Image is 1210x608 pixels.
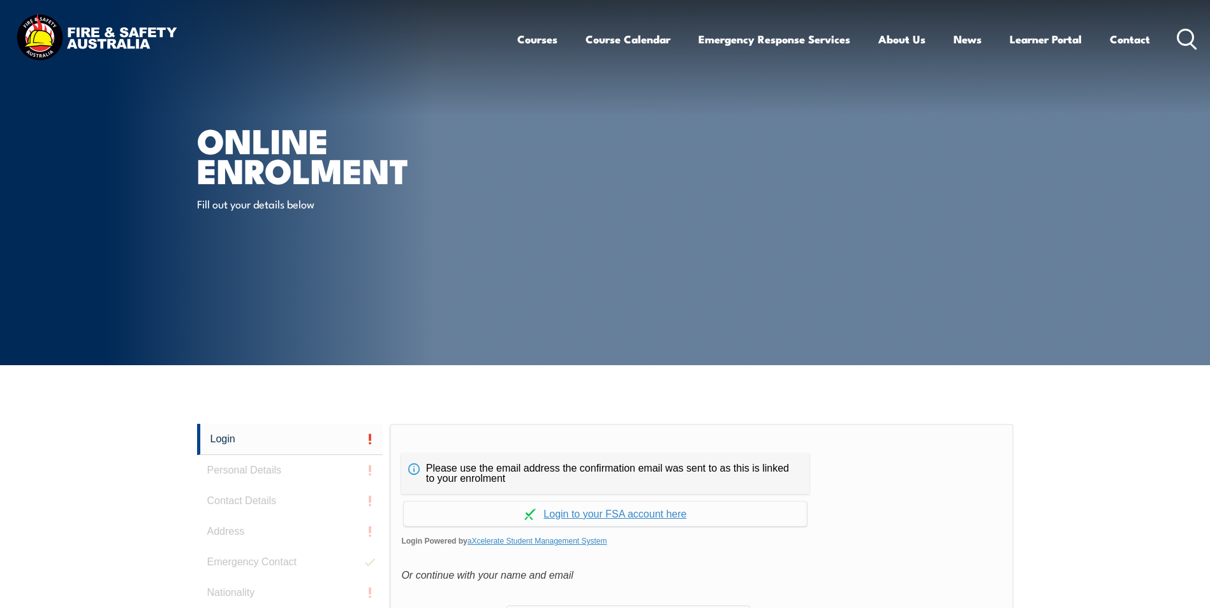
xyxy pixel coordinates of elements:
[954,22,982,56] a: News
[586,22,670,56] a: Course Calendar
[1010,22,1082,56] a: Learner Portal
[197,125,512,184] h1: Online Enrolment
[878,22,926,56] a: About Us
[401,532,1001,551] span: Login Powered by
[517,22,557,56] a: Courses
[401,566,1001,585] div: Or continue with your name and email
[468,537,607,546] a: aXcelerate Student Management System
[698,22,850,56] a: Emergency Response Services
[524,509,536,520] img: Log in withaxcelerate
[1110,22,1150,56] a: Contact
[197,196,430,211] p: Fill out your details below
[197,424,383,455] a: Login
[401,453,809,494] div: Please use the email address the confirmation email was sent to as this is linked to your enrolment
